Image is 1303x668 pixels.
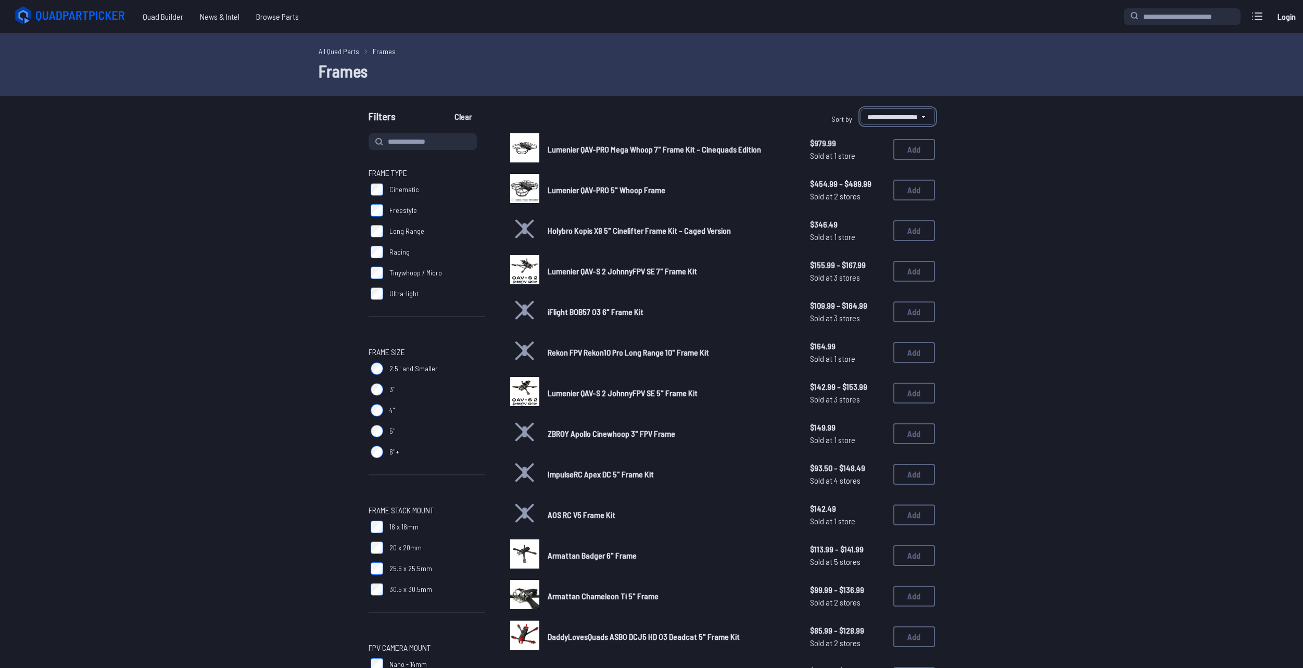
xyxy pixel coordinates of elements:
[389,584,432,595] span: 30.5 x 30.5mm
[810,393,885,406] span: Sold at 3 stores
[548,428,675,438] span: ZBROY Apollo Cinewhoop 3" FPV Frame
[389,522,419,532] span: 16 x 16mm
[548,266,697,276] span: Lumenier QAV-S 2 JohnnyFPV SE 7" Frame Kit
[389,268,442,278] span: Tinywhoop / Micro
[548,306,793,318] a: iFlight BOB57 O3 6" Frame Kit
[893,586,935,607] button: Add
[389,447,399,457] span: 6"+
[134,6,192,27] a: Quad Builder
[893,261,935,282] button: Add
[371,204,383,217] input: Freestyle
[548,388,698,398] span: Lumenier QAV-S 2 JohnnyFPV SE 5" Frame Kit
[371,267,383,279] input: Tinywhoop / Micro
[810,515,885,527] span: Sold at 1 store
[548,184,793,196] a: Lumenier QAV-PRO 5" Whoop Frame
[371,362,383,375] input: 2.5" and Smaller
[371,183,383,196] input: Cinematic
[548,143,793,156] a: Lumenier QAV-PRO Mega Whoop 7" Frame Kit - Cinequads Edition
[369,108,396,129] span: Filters
[810,624,885,637] span: $85.99 - $128.99
[548,632,740,641] span: DaddyLovesQuads ASBO DCJ5 HD O3 Deadcat 5" Frame Kit
[548,307,643,317] span: iFlight BOB57 O3 6" Frame Kit
[548,185,665,195] span: Lumenier QAV-PRO 5" Whoop Frame
[810,381,885,393] span: $142.99 - $153.99
[389,543,422,553] span: 20 x 20mm
[248,6,307,27] a: Browse Parts
[389,363,438,374] span: 2.5" and Smaller
[371,404,383,417] input: 4"
[510,255,539,287] a: image
[893,180,935,200] button: Add
[510,377,539,406] img: image
[510,621,539,650] img: image
[446,108,480,125] button: Clear
[371,425,383,437] input: 5"
[548,347,709,357] span: Rekon FPV Rekon10 Pro Long Range 10" Frame Kit
[548,427,793,440] a: ZBROY Apollo Cinewhoop 3" FPV Frame
[371,541,383,554] input: 20 x 20mm
[371,383,383,396] input: 3"
[810,462,885,474] span: $93.50 - $148.49
[510,377,539,409] a: image
[810,231,885,243] span: Sold at 1 store
[810,271,885,284] span: Sold at 3 stores
[389,205,417,216] span: Freestyle
[548,387,793,399] a: Lumenier QAV-S 2 JohnnyFPV SE 5" Frame Kit
[389,563,432,574] span: 25.5 x 25.5mm
[371,225,383,237] input: Long Range
[389,426,396,436] span: 5"
[548,265,793,278] a: Lumenier QAV-S 2 JohnnyFPV SE 7" Frame Kit
[510,580,539,612] a: image
[548,469,654,479] span: ImpulseRC Apex DC 5" Frame Kit
[510,539,539,569] img: image
[810,340,885,352] span: $164.99
[810,474,885,487] span: Sold at 4 stores
[548,590,793,602] a: Armattan Chameleon Ti 5" Frame
[810,596,885,609] span: Sold at 2 stores
[810,218,885,231] span: $346.49
[510,133,539,166] a: image
[371,521,383,533] input: 16 x 16mm
[810,299,885,312] span: $109.99 - $164.99
[893,423,935,444] button: Add
[389,405,395,415] span: 4"
[810,149,885,162] span: Sold at 1 store
[893,464,935,485] button: Add
[548,468,793,481] a: ImpulseRC Apex DC 5" Frame Kit
[810,312,885,324] span: Sold at 3 stores
[810,137,885,149] span: $979.99
[371,287,383,300] input: Ultra-light
[548,549,793,562] a: Armattan Badger 6" Frame
[810,190,885,203] span: Sold at 2 stores
[389,184,419,195] span: Cinematic
[548,144,761,154] span: Lumenier QAV-PRO Mega Whoop 7" Frame Kit - Cinequads Edition
[371,562,383,575] input: 25.5 x 25.5mm
[810,556,885,568] span: Sold at 5 stores
[1274,6,1299,27] a: Login
[369,167,407,179] span: Frame Type
[389,384,396,395] span: 3"
[810,637,885,649] span: Sold at 2 stores
[548,591,659,601] span: Armattan Chameleon Ti 5" Frame
[893,220,935,241] button: Add
[893,545,935,566] button: Add
[510,255,539,284] img: image
[831,115,852,123] span: Sort by
[893,342,935,363] button: Add
[369,346,405,358] span: Frame Size
[548,631,793,643] a: DaddyLovesQuads ASBO DCJ5 HD O3 Deadcat 5" Frame Kit
[373,46,396,57] a: Frames
[810,178,885,190] span: $454.99 - $489.99
[510,539,539,572] a: image
[810,352,885,365] span: Sold at 1 store
[389,226,424,236] span: Long Range
[893,139,935,160] button: Add
[548,550,637,560] span: Armattan Badger 6" Frame
[893,383,935,404] button: Add
[893,505,935,525] button: Add
[548,509,793,521] a: AOS RC V5 Frame Kit
[810,421,885,434] span: $149.99
[319,58,985,83] h1: Frames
